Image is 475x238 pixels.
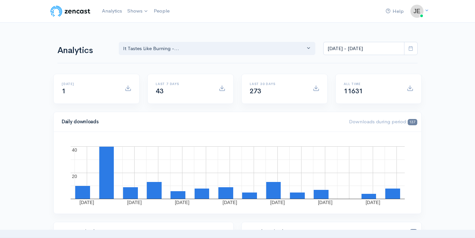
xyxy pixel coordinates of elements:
span: 273 [250,87,261,95]
span: 43 [156,87,163,95]
h4: Daily downloads [62,119,341,125]
h4: Recent episodes [62,229,221,235]
img: ZenCast Logo [49,5,91,18]
text: [DATE] [365,200,380,205]
div: It Tastes Like Burning -... [123,45,305,52]
svg: A chart. [62,140,413,206]
a: People [151,4,172,18]
span: 1 [62,87,66,95]
text: 20 [72,174,77,179]
text: [DATE] [175,200,189,205]
h6: All time [344,82,399,86]
text: [DATE] [79,200,94,205]
span: Latest episode: [376,228,417,235]
text: 40 [72,147,77,153]
input: analytics date range selector [323,42,404,55]
text: [DATE] [223,200,237,205]
a: Analytics [99,4,125,18]
span: Downloads during period: [349,118,417,125]
a: Shows [125,4,151,18]
button: It Tastes Like Burning -... [119,42,315,55]
text: [DATE] [270,200,285,205]
span: 64 [410,229,417,235]
span: 11631 [344,87,363,95]
h1: Analytics [57,46,111,55]
h6: [DATE] [62,82,117,86]
img: ... [410,5,424,18]
iframe: gist-messenger-bubble-iframe [453,216,468,231]
a: Help [383,4,406,18]
h6: Last 7 days [156,82,211,86]
text: [DATE] [127,200,142,205]
h4: Popular episodes [250,229,368,235]
text: [DATE] [318,200,332,205]
span: 137 [408,119,417,125]
h6: Last 30 days [250,82,305,86]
